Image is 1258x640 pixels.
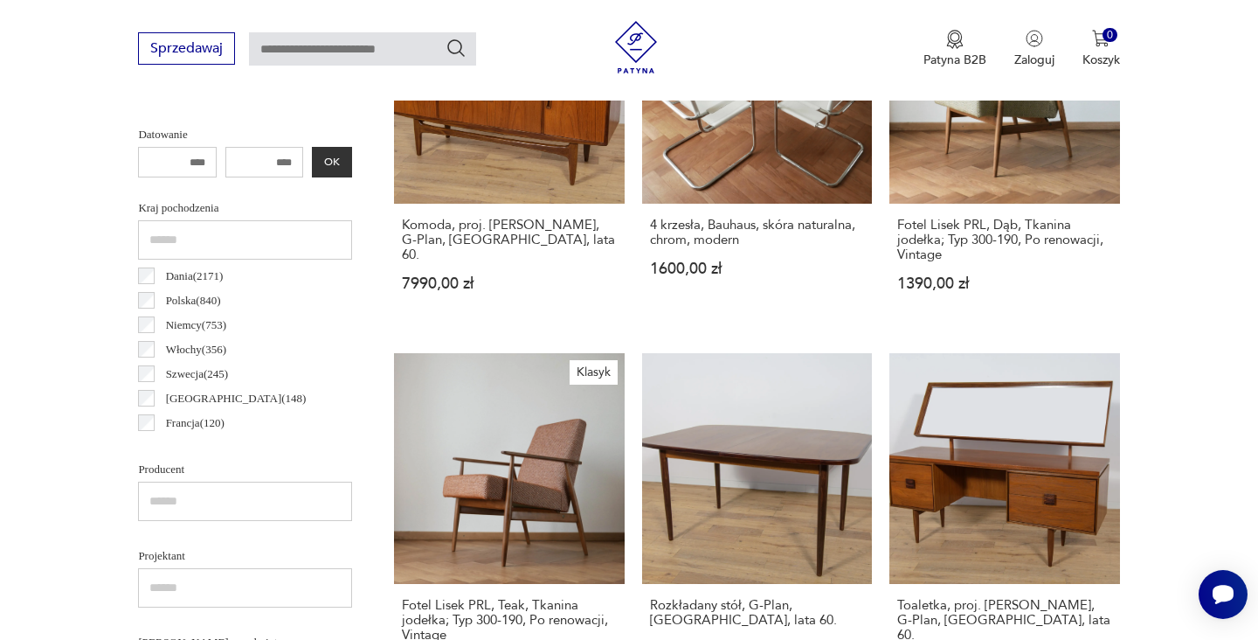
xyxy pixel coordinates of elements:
h3: Fotel Lisek PRL, Dąb, Tkanina jodełka; Typ 300-190, Po renowacji, Vintage [897,218,1111,262]
p: Kraj pochodzenia [138,198,352,218]
p: 7990,00 zł [402,276,616,291]
img: Ikona koszyka [1092,30,1109,47]
p: Patyna B2B [923,52,986,68]
p: [GEOGRAPHIC_DATA] ( 148 ) [166,389,307,408]
button: Zaloguj [1014,30,1054,68]
h3: Rozkładany stół, G-Plan, [GEOGRAPHIC_DATA], lata 60. [650,598,864,628]
div: 0 [1102,28,1117,43]
button: Szukaj [446,38,467,59]
a: Sprzedawaj [138,44,235,56]
button: Patyna B2B [923,30,986,68]
p: Dania ( 2171 ) [166,267,224,286]
a: Ikona medaluPatyna B2B [923,30,986,68]
p: Niemcy ( 753 ) [166,316,226,335]
iframe: Smartsupp widget button [1199,570,1248,619]
p: 1600,00 zł [650,261,864,276]
p: Producent [138,460,352,479]
button: Sprzedawaj [138,32,235,65]
p: Polska ( 840 ) [166,291,221,310]
p: Włochy ( 356 ) [166,340,226,359]
h3: 4 krzesła, Bauhaus, skóra naturalna, chrom, modern [650,218,864,247]
p: Czechy ( 112 ) [166,438,225,457]
p: Datowanie [138,125,352,144]
img: Ikona medalu [946,30,964,49]
p: Szwecja ( 245 ) [166,365,229,384]
button: 0Koszyk [1082,30,1120,68]
button: OK [312,147,352,177]
p: Francja ( 120 ) [166,414,225,433]
p: Zaloguj [1014,52,1054,68]
p: Projektant [138,546,352,566]
h3: Komoda, proj. [PERSON_NAME], G-Plan, [GEOGRAPHIC_DATA], lata 60. [402,218,616,262]
p: Koszyk [1082,52,1120,68]
img: Ikonka użytkownika [1026,30,1043,47]
p: 1390,00 zł [897,276,1111,291]
img: Patyna - sklep z meblami i dekoracjami vintage [610,21,662,73]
